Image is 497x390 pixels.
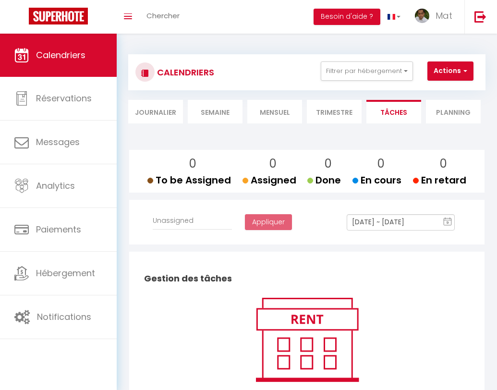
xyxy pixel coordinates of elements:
[146,11,180,21] span: Chercher
[142,264,472,293] h2: Gestion des tâches
[36,136,80,148] span: Messages
[128,100,183,123] li: Journalier
[321,61,413,81] button: Filtrer par hébergement
[36,267,95,279] span: Hébergement
[245,214,292,231] button: Appliquer
[250,155,296,173] p: 0
[29,8,88,24] img: Super Booking
[413,173,466,187] span: En retard
[36,49,85,61] span: Calendriers
[436,10,452,22] span: Mat
[246,293,368,386] img: rent.png
[315,155,341,173] p: 0
[415,9,429,23] img: ...
[474,11,486,23] img: logout
[37,311,91,323] span: Notifications
[155,155,231,173] p: 0
[307,100,362,123] li: Trimestre
[426,100,481,123] li: Planning
[360,155,401,173] p: 0
[247,100,302,123] li: Mensuel
[307,173,341,187] span: Done
[421,155,466,173] p: 0
[242,173,296,187] span: Assigned
[447,220,449,225] text: 9
[36,180,75,192] span: Analytics
[155,61,214,83] h3: CALENDRIERS
[188,100,242,123] li: Semaine
[366,100,421,123] li: Tâches
[352,173,401,187] span: En cours
[314,9,380,25] button: Besoin d'aide ?
[36,92,92,104] span: Réservations
[427,61,473,81] button: Actions
[8,4,36,33] button: Ouvrir le widget de chat LiveChat
[147,173,231,187] span: To be Assigned
[36,223,81,235] span: Paiements
[347,214,455,231] input: Select Date Range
